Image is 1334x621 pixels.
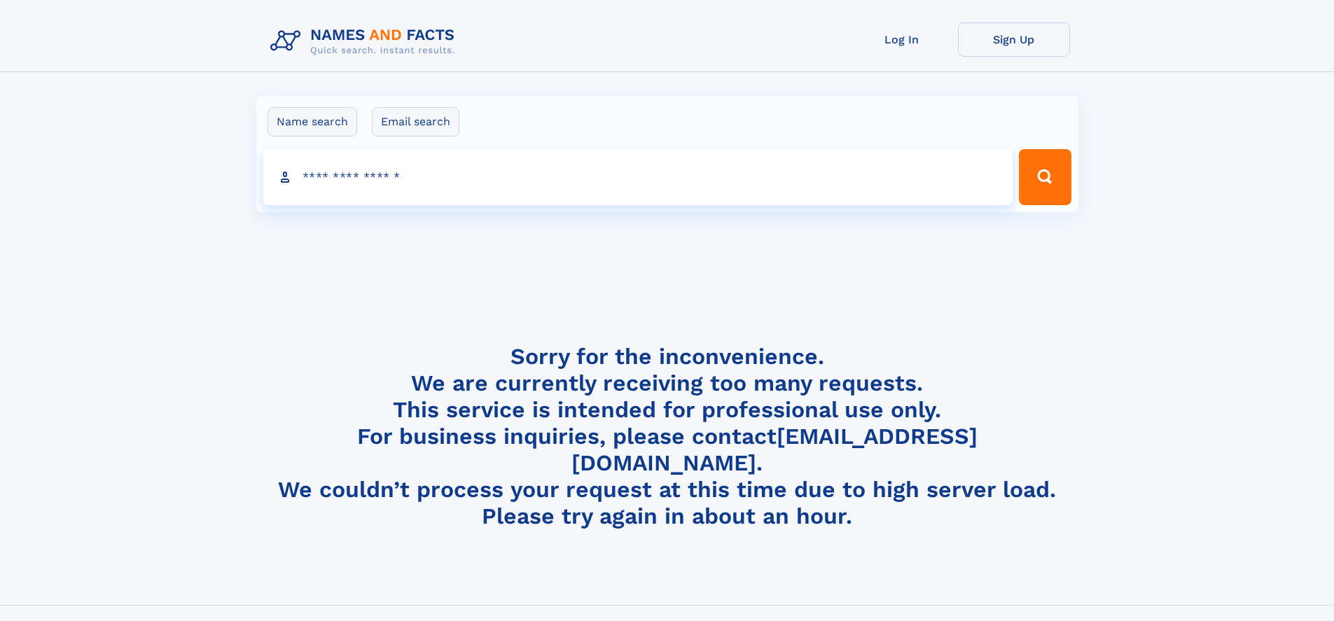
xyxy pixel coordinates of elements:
[268,107,357,137] label: Name search
[846,22,958,57] a: Log In
[265,22,466,60] img: Logo Names and Facts
[1019,149,1071,205] button: Search Button
[571,423,978,476] a: [EMAIL_ADDRESS][DOMAIN_NAME]
[263,149,1013,205] input: search input
[265,343,1070,530] h4: Sorry for the inconvenience. We are currently receiving too many requests. This service is intend...
[958,22,1070,57] a: Sign Up
[372,107,459,137] label: Email search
